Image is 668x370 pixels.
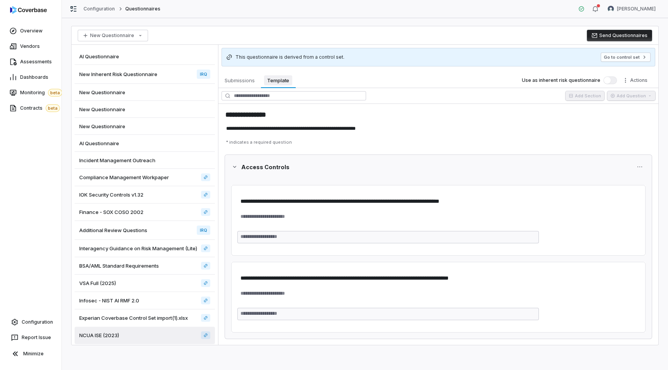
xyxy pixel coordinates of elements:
[2,101,60,115] a: Contractsbeta
[75,186,215,204] a: IOK Security Controls v1.32
[75,118,215,135] a: New Questionnaire
[235,54,344,60] span: This questionnaire is derived from a control set.
[601,53,651,62] button: Go to control set
[79,262,159,269] span: BSA/AML Standard Requirements
[201,331,210,339] a: NCUA ISE (2023)
[20,89,62,97] span: Monitoring
[79,209,143,216] span: Finance - SOX COSO 2002
[75,169,215,186] a: Compliance Management Workpaper
[79,191,143,198] span: IOK Security Controls v1.32
[79,297,139,304] span: Infosec - NIST AI RMF 2.0
[10,6,47,14] img: logo-D7KZi-bG.svg
[201,262,210,270] a: BSA/AML Standard Requirements
[75,327,215,344] a: NCUA ISE (2023)
[46,104,60,112] span: beta
[75,240,215,257] a: Interagency Guidance on Risk Management (Lite)
[79,71,157,78] span: New Inherent Risk Questionnaire
[2,86,60,100] a: Monitoringbeta
[23,351,44,357] span: Minimize
[197,70,210,79] span: IRQ
[2,24,60,38] a: Overview
[201,244,210,252] a: Interagency Guidance on Risk Management (Lite)
[75,84,215,101] a: New Questionnaire
[603,3,660,15] button: Lili Jiang avatar[PERSON_NAME]
[2,70,60,84] a: Dashboards
[75,292,215,309] a: Infosec - NIST AI RMF 2.0
[201,279,210,287] a: VSA Full (2025)
[79,227,147,234] span: Additional Review Questions
[3,331,58,345] button: Report Issue
[75,309,215,327] a: Experian Coverbase Control Set import(1).xlsx
[3,315,58,329] a: Configuration
[20,43,40,49] span: Vendors
[201,208,210,216] a: Finance - SOX COSO 2002
[2,55,60,69] a: Assessments
[78,30,148,41] button: New Questionnaire
[223,136,654,148] p: * indicates a required question
[79,140,119,147] span: AI Questionnaire
[201,173,210,181] a: Compliance Management Workpaper
[79,280,116,287] span: VSA Full (2025)
[83,6,115,12] a: Configuration
[587,30,652,41] button: Send Questionnaires
[620,75,652,86] button: More actions
[75,101,215,118] a: New Questionnaire
[20,59,52,65] span: Assessments
[75,204,215,221] a: Finance - SOX COSO 2002
[264,75,292,85] span: Template
[79,245,197,252] span: Interagency Guidance on Risk Management (Lite)
[20,104,60,112] span: Contracts
[75,135,215,152] a: AI Questionnaire
[197,226,210,235] span: IRQ
[75,48,215,65] a: AI Questionnaire
[617,6,656,12] span: [PERSON_NAME]
[79,174,169,181] span: Compliance Management Workpaper
[201,314,210,322] a: Experian Coverbase Control Set import(1).xlsx
[79,314,188,321] span: Experian Coverbase Control Set import(1).xlsx
[22,334,51,341] span: Report Issue
[522,77,600,83] label: Use as inherent risk questionnaire
[241,163,631,171] h2: Access Controls
[201,297,210,304] a: Infosec - NIST AI RMF 2.0
[75,152,215,169] a: Incident Management Outreach
[75,65,215,84] a: New Inherent Risk QuestionnaireIRQ
[75,275,215,292] a: VSA Full (2025)
[79,89,125,96] span: New Questionnaire
[79,106,125,113] span: New Questionnaire
[79,157,155,164] span: Incident Management Outreach
[79,332,119,339] span: NCUA ISE (2023)
[79,53,119,60] span: AI Questionnaire
[48,89,62,97] span: beta
[79,123,125,130] span: New Questionnaire
[608,6,614,12] img: Lili Jiang avatar
[75,257,215,275] a: BSA/AML Standard Requirements
[125,6,161,12] span: Questionnaires
[201,191,210,199] a: IOK Security Controls v1.32
[222,75,258,85] span: Submissions
[3,346,58,362] button: Minimize
[75,221,215,240] a: Additional Review QuestionsIRQ
[2,39,60,53] a: Vendors
[22,319,53,325] span: Configuration
[20,28,43,34] span: Overview
[20,74,48,80] span: Dashboards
